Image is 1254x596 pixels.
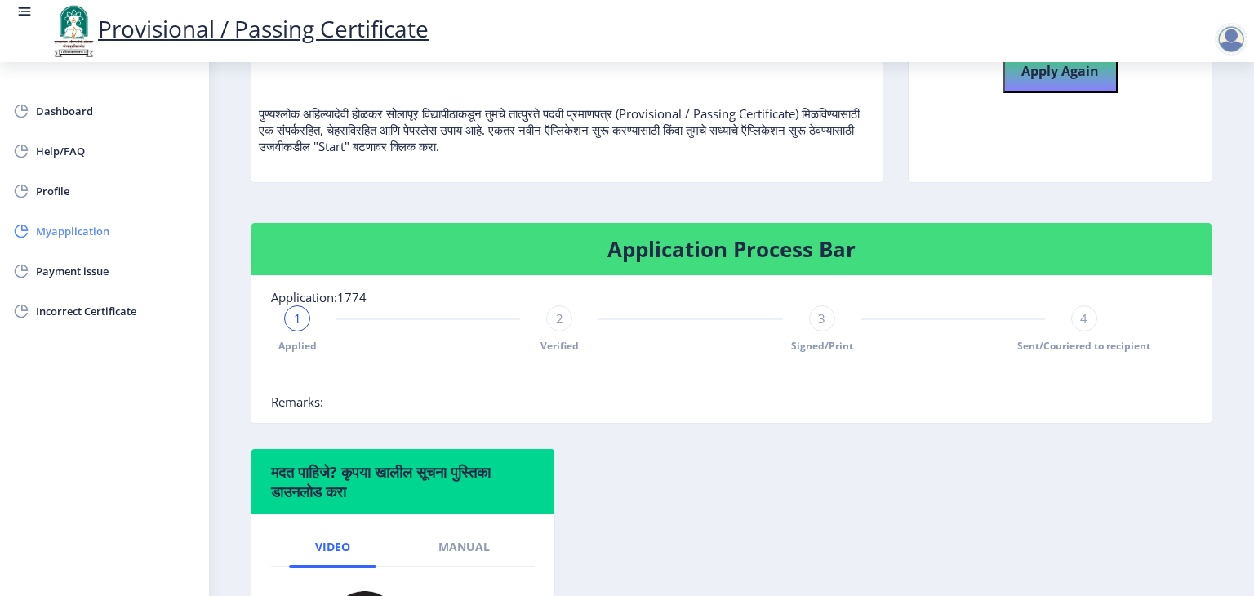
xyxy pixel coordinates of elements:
[271,394,323,410] span: Remarks:
[259,73,875,154] p: पुण्यश्लोक अहिल्यादेवी होळकर सोलापूर विद्यापीठाकडून तुमचे तात्पुरते पदवी प्रमाणपत्र (Provisional ...
[36,221,196,241] span: Myapplication
[271,236,1192,262] h4: Application Process Bar
[818,310,825,327] span: 3
[1021,62,1099,80] b: Apply Again
[289,527,376,567] a: Video
[36,101,196,121] span: Dashboard
[36,261,196,281] span: Payment issue
[315,540,350,554] span: Video
[540,339,579,353] span: Verified
[556,310,563,327] span: 2
[278,339,317,353] span: Applied
[49,3,98,59] img: logo
[36,301,196,321] span: Incorrect Certificate
[1080,310,1087,327] span: 4
[791,339,853,353] span: Signed/Print
[412,527,516,567] a: Manual
[271,462,535,501] h6: मदत पाहिजे? कृपया खालील सूचना पुस्तिका डाउनलोड करा
[36,181,196,201] span: Profile
[36,141,196,161] span: Help/FAQ
[49,13,429,44] a: Provisional / Passing Certificate
[1017,339,1150,353] span: Sent/Couriered to recipient
[271,289,367,305] span: Application:1774
[438,540,490,554] span: Manual
[294,310,301,327] span: 1
[1003,52,1118,93] button: Apply Again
